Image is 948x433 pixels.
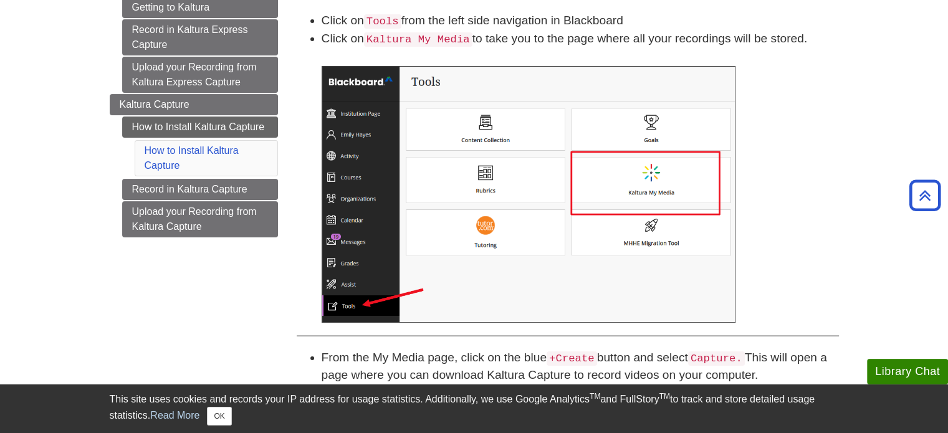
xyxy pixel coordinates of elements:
a: Back to Top [905,187,945,204]
button: Close [207,407,231,426]
a: Upload your Recording from Kaltura Express Capture [122,57,278,93]
sup: TM [590,392,600,401]
li: Click on to take you to the page where all your recordings will be stored. [322,30,839,323]
img: blackboard tools [322,66,735,323]
a: How to Install Kaltura Capture [145,145,239,171]
li: Click on from the left side navigation in Blackboard [322,12,839,30]
a: Upload your Recording from Kaltura Capture [122,201,278,237]
code: Kaltura My Media [364,32,472,47]
button: Library Chat [867,359,948,384]
code: Capture. [688,351,745,366]
div: This site uses cookies and records your IP address for usage statistics. Additionally, we use Goo... [110,392,839,426]
sup: TM [659,392,670,401]
code: +Create [547,351,597,366]
span: Kaltura Capture [120,99,189,110]
a: Record in Kaltura Express Capture [122,19,278,55]
a: Record in Kaltura Capture [122,179,278,200]
a: Kaltura Capture [110,94,278,115]
a: Read More [150,410,199,421]
a: How to Install Kaltura Capture [122,117,278,138]
li: From the My Media page, click on the blue button and select This will open a page where you can d... [322,349,839,385]
code: Tools [364,14,401,29]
